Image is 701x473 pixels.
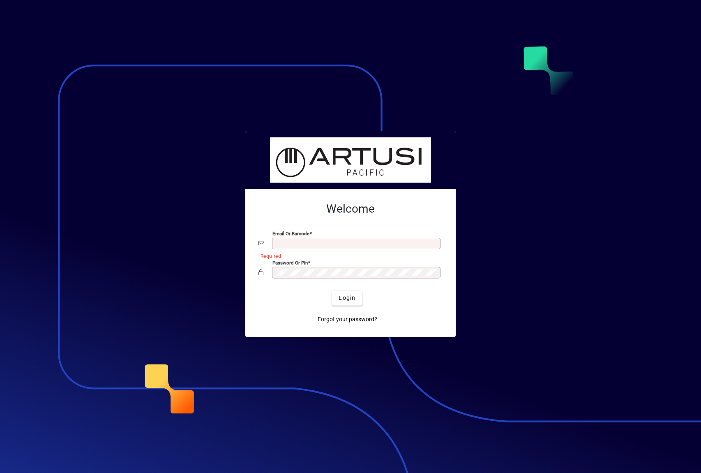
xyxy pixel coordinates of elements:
[258,202,443,216] h2: Welcome
[272,260,308,265] mat-label: Password or Pin
[339,294,355,302] span: Login
[332,291,362,306] button: Login
[261,251,436,260] mat-error: Required
[314,312,380,327] a: Forgot your password?
[318,315,377,324] span: Forgot your password?
[272,230,309,236] mat-label: Email or Barcode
